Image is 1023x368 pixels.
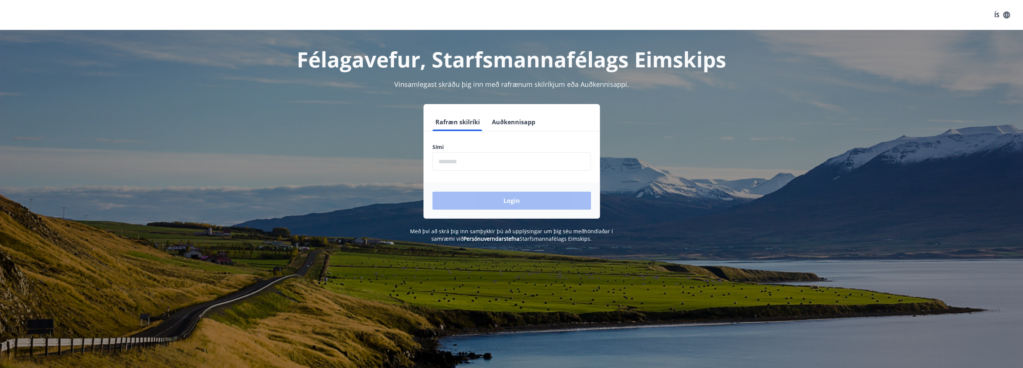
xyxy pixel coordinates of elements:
[463,235,520,242] a: Persónuverndarstefna
[990,8,1014,22] button: ÍS
[432,113,483,131] button: Rafræn skilríki
[410,228,613,242] span: Með því að skrá þig inn samþykkir þú að upplýsingar um þig séu meðhöndlaðar í samræmi við Starfsm...
[252,45,772,73] h1: Félagavefur, Starfsmannafélags Eimskips
[394,80,629,89] span: Vinsamlegast skráðu þig inn með rafrænum skilríkjum eða Auðkennisappi.
[489,113,538,131] button: Auðkennisapp
[432,143,591,151] label: Sími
